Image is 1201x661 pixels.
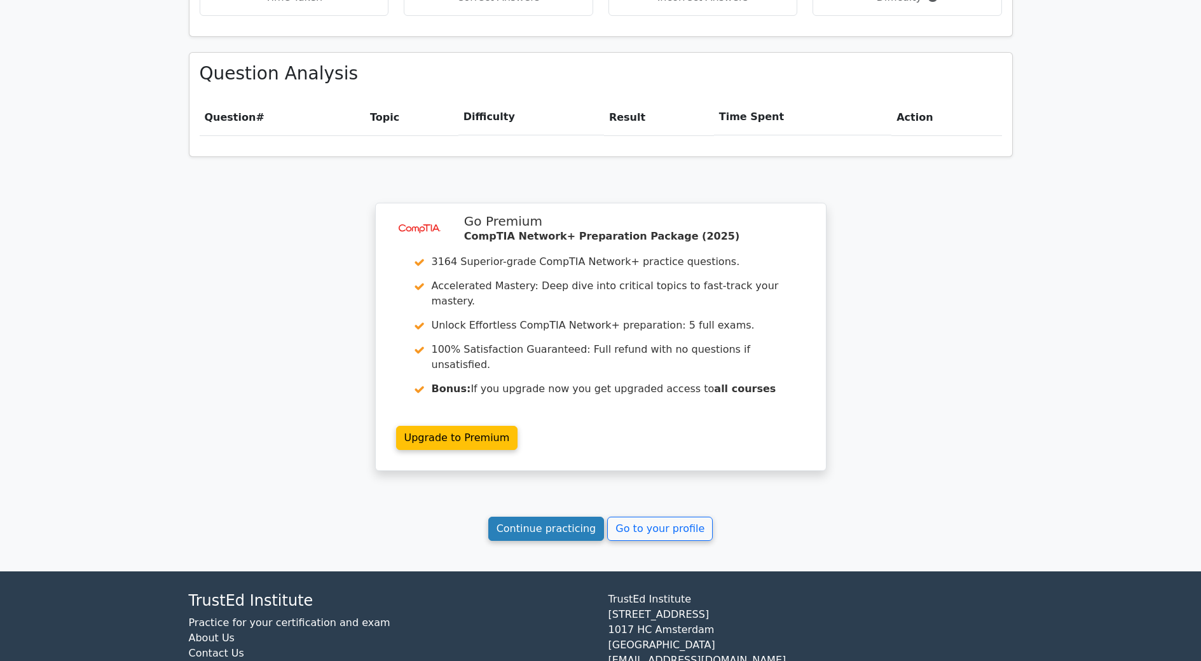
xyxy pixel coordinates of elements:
[365,99,458,135] th: Topic
[205,111,256,123] span: Question
[189,617,390,629] a: Practice for your certification and exam
[189,592,593,610] h4: TrustEd Institute
[200,63,1002,85] h3: Question Analysis
[200,99,365,135] th: #
[189,632,235,644] a: About Us
[396,426,518,450] a: Upgrade to Premium
[458,99,604,135] th: Difficulty
[604,99,714,135] th: Result
[891,99,1001,135] th: Action
[189,647,244,659] a: Contact Us
[488,517,605,541] a: Continue practicing
[607,517,713,541] a: Go to your profile
[714,99,891,135] th: Time Spent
